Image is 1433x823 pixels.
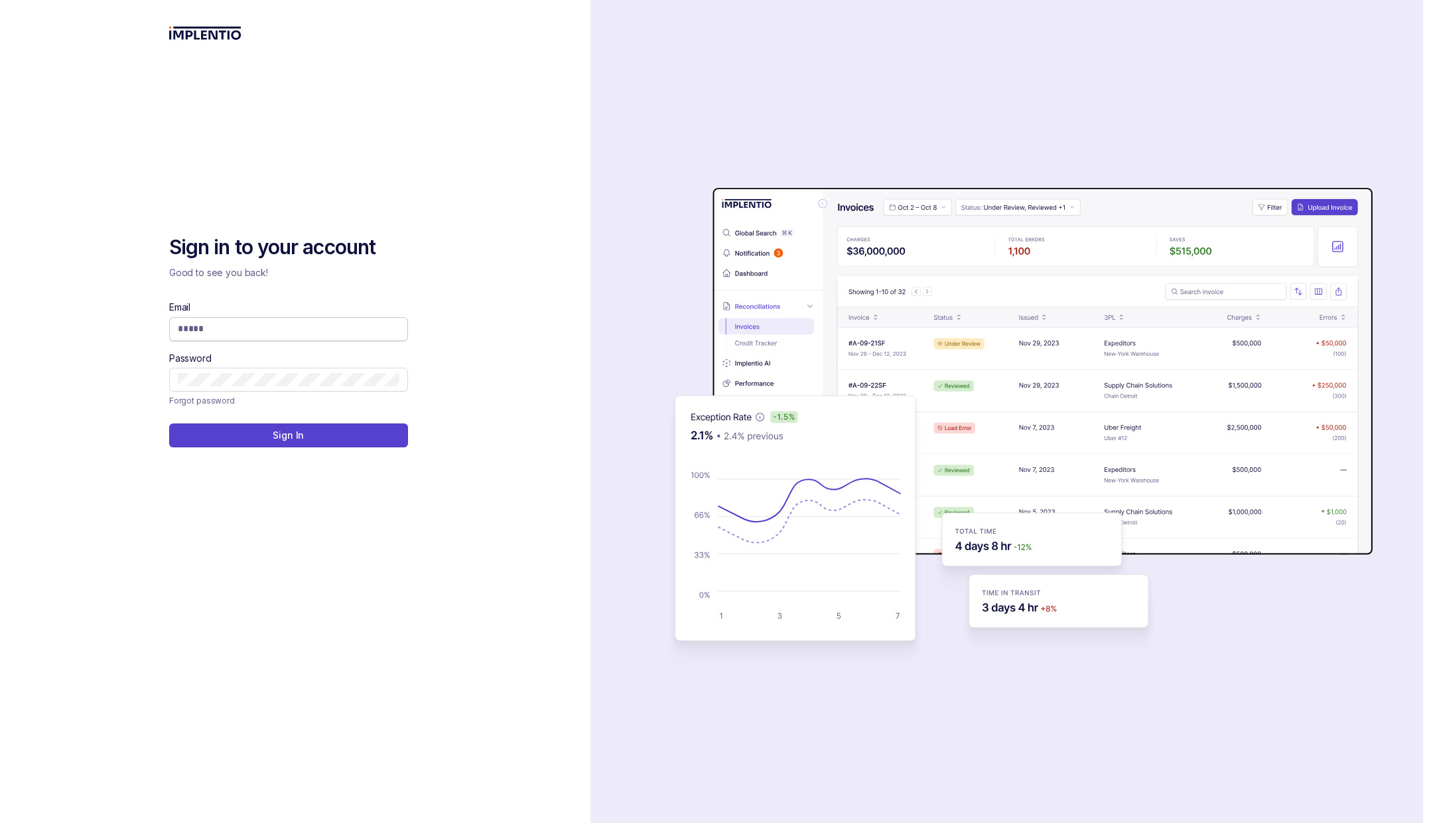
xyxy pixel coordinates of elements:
label: Password [169,352,212,365]
p: Good to see you back! [169,266,408,279]
p: Sign In [273,429,304,442]
h2: Sign in to your account [169,234,408,261]
label: Email [169,301,190,314]
a: Link Forgot password [169,394,235,408]
img: logo [169,27,241,40]
p: Forgot password [169,394,235,408]
img: signin-background.svg [628,146,1377,677]
button: Sign In [169,423,408,447]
